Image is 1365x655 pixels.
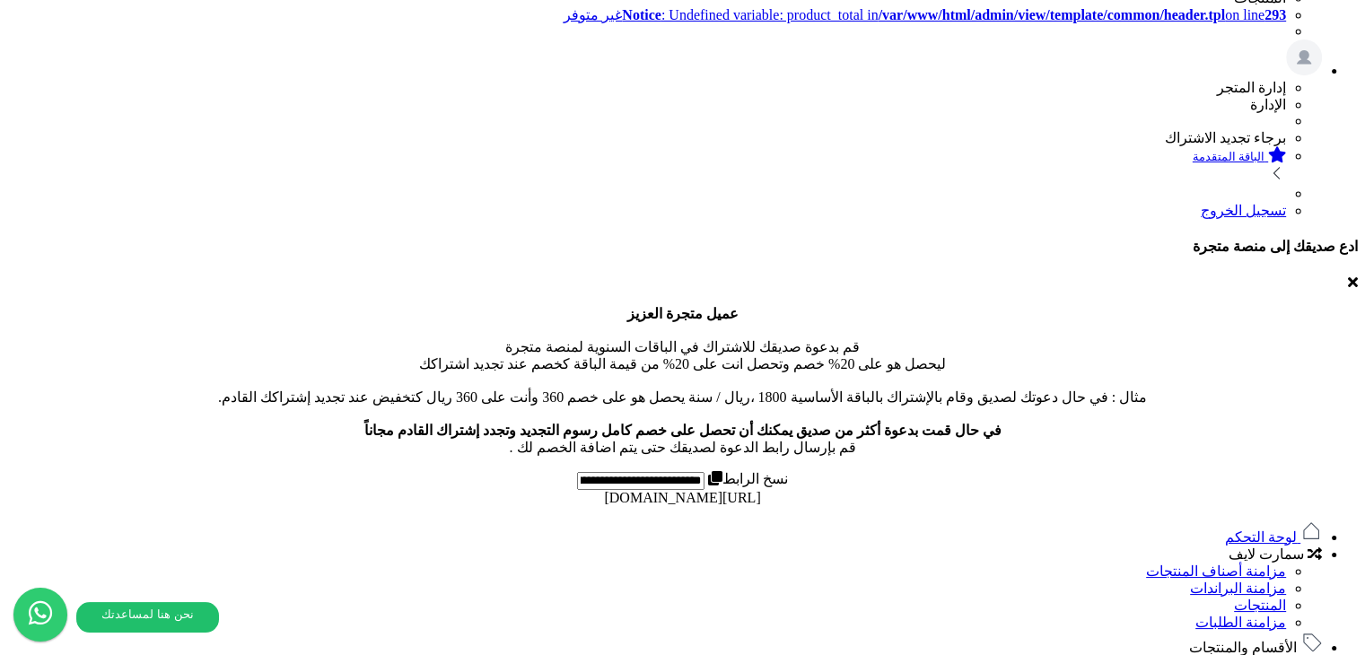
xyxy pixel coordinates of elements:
[1193,150,1264,163] small: الباقة المتقدمة
[1195,615,1286,630] a: مزامنة الطلبات
[1264,7,1286,22] b: 293
[7,146,1286,186] a: الباقة المتقدمة
[1234,598,1286,613] a: المنتجات
[704,471,788,486] label: نسخ الرابط
[622,7,661,22] b: Notice
[1146,563,1286,579] a: مزامنة أصناف المنتجات
[7,305,1358,456] p: قم بدعوة صديقك للاشتراك في الباقات السنوية لمنصة متجرة ليحصل هو على 20% خصم وتحصل انت على 20% من ...
[364,423,1002,438] b: في حال قمت بدعوة أكثر من صديق يمكنك أن تحصل على خصم كامل رسوم التجديد وتجدد إشتراك القادم مجاناً
[7,129,1286,146] li: برجاء تجديد الاشتراك
[622,7,1286,22] span: : Undefined variable: product_total in on line
[879,7,1226,22] b: /var/www/html/admin/view/template/common/header.tpl
[1217,80,1286,95] span: إدارة المتجر
[7,96,1286,113] li: الإدارة
[1189,640,1297,655] span: الأقسام والمنتجات
[1225,529,1297,545] span: لوحة التحكم
[7,490,1358,506] div: [URL][DOMAIN_NAME]
[1201,203,1286,218] a: تسجيل الخروج
[564,7,1286,22] a: Notice: Undefined variable: product_total in/var/www/html/admin/view/template/common/header.tplon...
[7,238,1358,255] h4: ادع صديقك إلى منصة متجرة
[627,306,739,321] b: عميل متجرة العزيز
[1190,581,1286,596] a: مزامنة البراندات
[1225,529,1322,545] a: لوحة التحكم
[1229,546,1304,562] span: سمارت لايف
